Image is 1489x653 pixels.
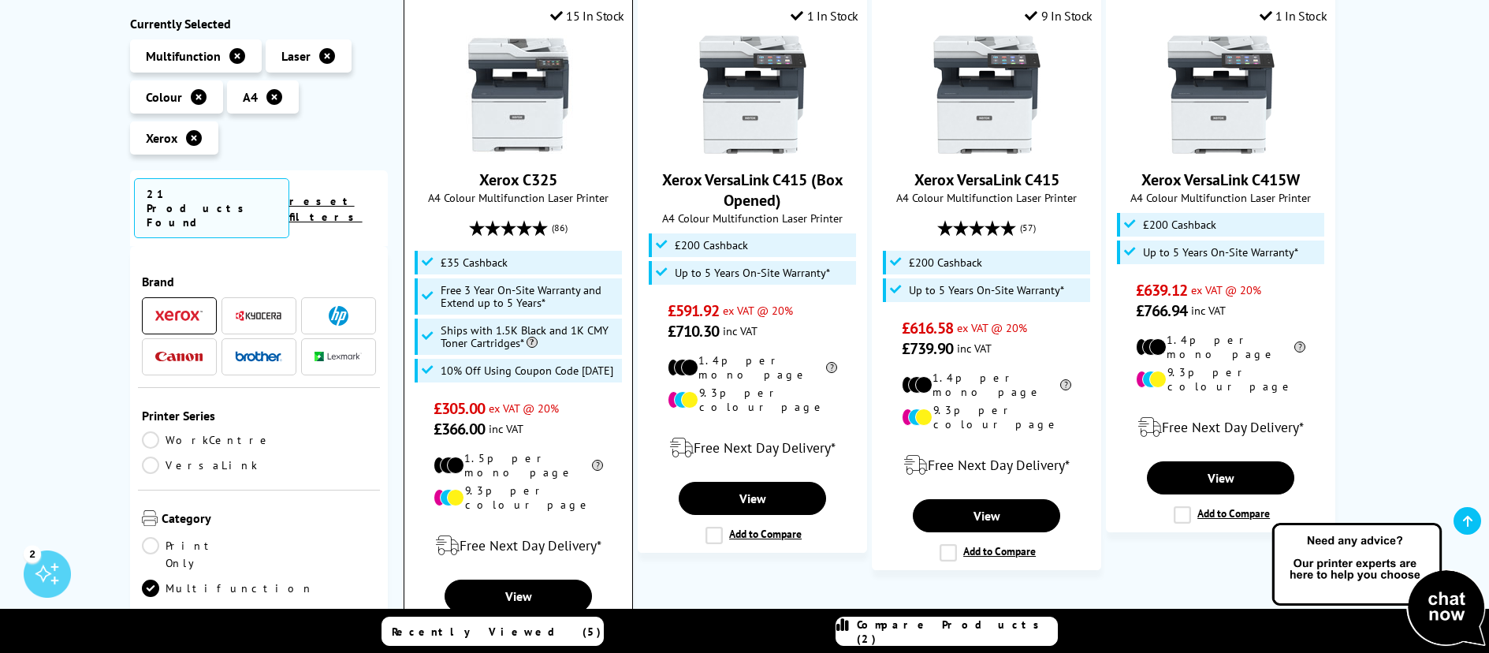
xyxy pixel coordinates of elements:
li: 1.4p per mono page [668,353,837,382]
span: £200 Cashback [909,256,982,269]
a: Multifunction [142,580,314,597]
a: Xerox VersaLink C415 [928,141,1046,157]
a: Xerox C325 [460,141,578,157]
span: £35 Cashback [441,256,508,269]
div: 2 [24,545,41,562]
a: Xerox [155,306,203,326]
a: HP [315,306,362,326]
a: Xerox VersaLink C415W [1141,170,1300,190]
div: modal_delivery [412,524,624,568]
img: Xerox C325 [460,35,578,154]
a: Print Only [142,537,259,572]
a: Brother [235,347,282,367]
span: Compare Products (2) [857,618,1057,646]
a: Lexmark [315,347,362,367]
div: 1 In Stock [1260,8,1327,24]
li: 9.3p per colour page [1136,365,1305,394]
a: VersaLink [142,457,259,474]
span: ex VAT @ 20% [489,401,559,416]
li: 1.5p per mono page [434,451,603,479]
a: WorkCentre [142,431,272,449]
span: Multifunction [146,48,221,64]
span: Colour [146,89,182,105]
li: 9.3p per colour page [668,386,837,414]
span: ex VAT @ 20% [723,303,793,318]
a: View [1147,461,1294,494]
a: Kyocera [235,306,282,326]
div: 15 In Stock [550,8,624,24]
span: inc VAT [723,323,758,338]
a: Xerox VersaLink C415W [1162,141,1280,157]
span: £639.12 [1136,280,1187,300]
li: 9.3p per colour page [434,483,603,512]
a: View [445,580,591,613]
li: 9.3p per colour page [902,403,1071,431]
a: Xerox C325 [479,170,557,190]
span: Category [162,510,377,529]
label: Add to Compare [940,544,1036,562]
span: £591.92 [668,300,719,321]
img: HP [329,306,348,326]
span: Up to 5 Years On-Site Warranty* [909,284,1064,297]
span: A4 [243,89,258,105]
span: ex VAT @ 20% [957,320,1027,335]
label: Add to Compare [705,527,802,544]
div: Currently Selected [130,16,389,32]
span: 10% Off Using Coupon Code [DATE] [441,364,613,377]
div: modal_delivery [1115,405,1327,450]
span: Printer Series [142,408,377,424]
img: Brother [235,351,282,362]
div: 9 In Stock [1025,8,1093,24]
span: Up to 5 Years On-Site Warranty* [1143,246,1298,259]
span: Up to 5 Years On-Site Warranty* [675,267,830,279]
a: Recently Viewed (5) [382,617,604,646]
span: £710.30 [668,321,719,341]
a: Xerox VersaLink C415 [914,170,1059,190]
span: ex VAT @ 20% [1191,282,1261,297]
label: Add to Compare [1174,506,1270,524]
img: Kyocera [235,310,282,322]
img: Xerox VersaLink C415W [1162,35,1280,154]
span: A4 Colour Multifunction Laser Printer [1115,190,1327,205]
span: 21 Products Found [134,178,289,238]
div: modal_delivery [646,426,858,470]
span: £739.90 [902,338,953,359]
img: Xerox VersaLink C415 [928,35,1046,154]
img: Xerox VersaLink C415 (Box Opened) [694,35,812,154]
span: £305.00 [434,398,485,419]
span: Laser [281,48,311,64]
div: 1 In Stock [791,8,858,24]
img: Lexmark [315,353,362,362]
span: Xerox [146,130,177,146]
li: 1.4p per mono page [1136,333,1305,361]
span: Ships with 1.5K Black and 1K CMY Toner Cartridges* [441,324,619,349]
a: View [913,499,1059,532]
span: inc VAT [1191,303,1226,318]
span: £616.58 [902,318,953,338]
li: 1.4p per mono page [902,371,1071,399]
span: A4 Colour Multifunction Laser Printer [646,211,858,226]
span: £200 Cashback [675,239,748,252]
img: Category [142,510,158,526]
a: Compare Products (2) [836,617,1058,646]
div: modal_delivery [880,443,1093,487]
a: Xerox VersaLink C415 (Box Opened) [662,170,843,211]
a: View [679,482,825,515]
img: Xerox [155,311,203,322]
span: (57) [1020,213,1036,243]
a: Xerox VersaLink C415 (Box Opened) [694,141,812,157]
a: Canon [155,347,203,367]
span: (86) [552,213,568,243]
span: £766.94 [1136,300,1187,321]
span: Recently Viewed (5) [392,625,601,639]
span: A4 Colour Multifunction Laser Printer [412,190,624,205]
span: £200 Cashback [1143,218,1216,231]
img: Canon [155,352,203,362]
span: Free 3 Year On-Site Warranty and Extend up to 5 Years* [441,284,619,309]
span: A4 Colour Multifunction Laser Printer [880,190,1093,205]
img: Open Live Chat window [1268,521,1489,650]
a: reset filters [289,194,363,224]
span: Brand [142,274,377,289]
span: £366.00 [434,419,485,439]
span: inc VAT [957,341,992,356]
